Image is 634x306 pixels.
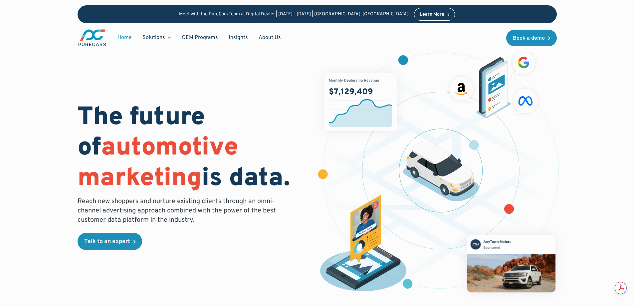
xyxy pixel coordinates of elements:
[506,30,557,46] a: Book a demo
[137,31,176,44] div: Solutions
[446,48,541,118] img: ads on social media and advertising partners
[176,31,223,44] a: OEM Programs
[179,12,409,17] p: Meet with the PureCars Team at Digital Dealer | [DATE] - [DATE] | [GEOGRAPHIC_DATA], [GEOGRAPHIC_...
[78,197,280,225] p: Reach new shoppers and nurture existing clients through an omni-channel advertising approach comb...
[414,8,455,21] a: Learn More
[142,34,165,41] div: Solutions
[112,31,137,44] a: Home
[324,73,397,131] img: chart showing monthly dealership revenue of $7m
[420,12,444,17] div: Learn More
[314,195,413,294] img: persona of a buyer
[78,132,238,194] span: automotive marketing
[78,29,107,47] img: purecars logo
[455,222,567,304] img: mockup of facebook post
[253,31,286,44] a: About Us
[78,103,309,194] h1: The future of is data.
[403,141,479,201] img: illustration of a vehicle
[513,36,545,41] div: Book a demo
[84,239,130,245] div: Talk to an expert
[223,31,253,44] a: Insights
[78,29,107,47] a: main
[78,233,142,250] a: Talk to an expert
